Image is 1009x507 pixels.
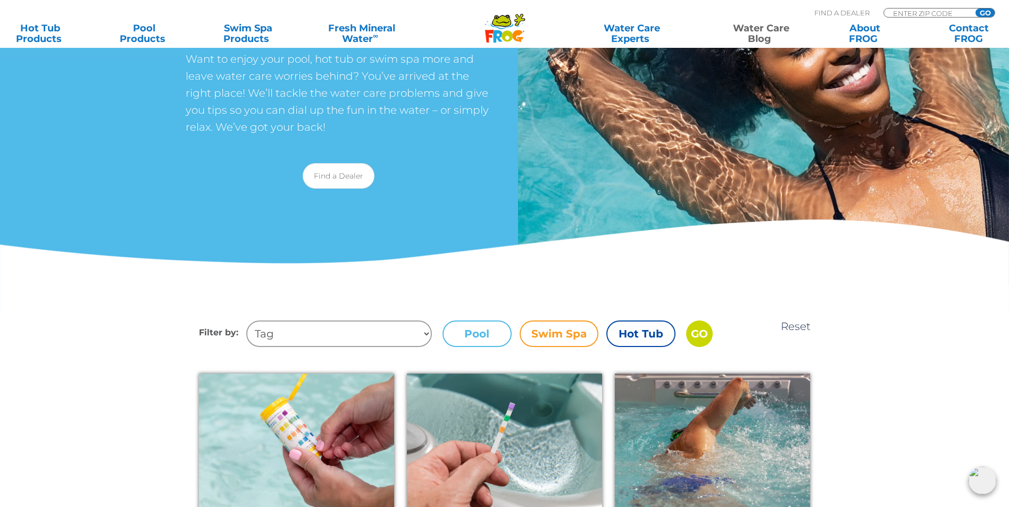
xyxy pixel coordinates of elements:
p: Want to enjoy your pool, hot tub or swim spa more and leave water care worries behind? You’ve arr... [186,50,491,136]
sup: ∞ [373,31,378,40]
a: Swim SpaProducts [207,23,288,44]
input: GO [975,9,995,17]
a: Fresh MineralWater∞ [311,23,412,44]
label: Swim Spa [520,320,598,347]
label: Hot Tub [606,320,676,347]
a: Water CareExperts [566,23,698,44]
img: openIcon [969,467,996,494]
a: Water CareBlog [721,23,802,44]
a: Reset [781,320,811,333]
input: GO [686,320,713,347]
a: PoolProducts [104,23,185,44]
h4: Filter by: [199,320,246,347]
a: AboutFROG [824,23,905,44]
p: Find A Dealer [814,8,870,18]
a: ContactFROG [928,23,1009,44]
a: Find a Dealer [303,163,374,189]
input: Zip Code Form [892,9,964,18]
label: Pool [443,320,512,347]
